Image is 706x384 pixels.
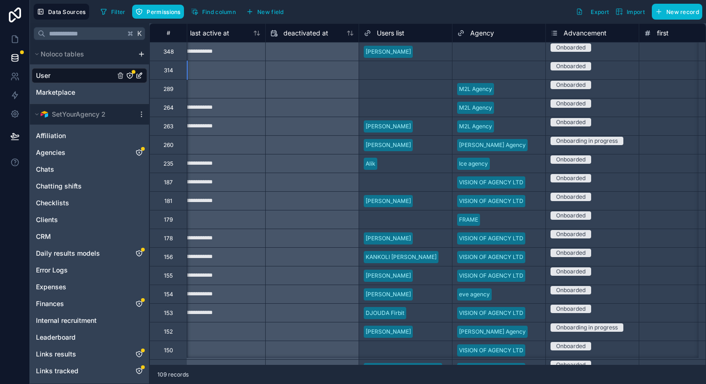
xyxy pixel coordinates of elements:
[164,309,173,317] div: 153
[366,122,411,131] div: [PERSON_NAME]
[572,4,612,20] button: Export
[459,85,492,93] div: M2L Agency
[556,81,586,89] div: Onboarded
[459,309,523,317] div: VISION OF AGENCY LTD
[556,137,618,145] div: Onboarding in progress
[556,286,586,294] div: Onboarded
[648,4,702,20] a: New record
[657,28,669,38] span: first
[666,8,699,15] span: New record
[612,4,648,20] button: Import
[157,371,189,378] span: 109 records
[164,328,173,335] div: 152
[366,290,411,299] div: [PERSON_NAME]
[132,5,187,19] a: Permissions
[377,28,404,38] span: Users list
[459,160,488,168] div: Ice agency
[34,4,89,20] button: Data Sources
[556,323,618,332] div: Onboarding in progress
[459,197,523,205] div: VISION OF AGENCY LTD
[652,4,702,20] button: New record
[366,309,404,317] div: DJOUDA Firbit
[556,211,586,220] div: Onboarded
[366,253,437,261] div: KANKOLI [PERSON_NAME]
[556,249,586,257] div: Onboarded
[164,197,172,205] div: 181
[459,290,490,299] div: eve agency
[564,28,607,38] span: Advancement
[366,272,411,280] div: [PERSON_NAME]
[163,104,174,112] div: 264
[591,8,609,15] span: Export
[556,99,586,108] div: Onboarded
[48,8,86,15] span: Data Sources
[556,361,586,369] div: Onboarded
[556,342,586,350] div: Onboarded
[459,272,523,280] div: VISION OF AGENCY LTD
[202,8,236,15] span: Find column
[163,85,173,93] div: 289
[556,174,586,182] div: Onboarded
[627,8,645,15] span: Import
[556,62,586,70] div: Onboarded
[366,365,440,373] div: Mahounou [PERSON_NAME]
[556,118,586,126] div: Onboarded
[164,235,173,242] div: 178
[556,230,586,238] div: Onboarded
[190,28,229,38] span: last active at
[163,160,173,168] div: 235
[366,234,411,243] div: [PERSON_NAME]
[111,8,126,15] span: Filter
[136,30,143,37] span: K
[132,5,184,19] button: Permissions
[556,193,586,201] div: Onboarded
[459,365,523,373] div: VISION OF AGENCY LTD
[147,8,180,15] span: Permissions
[164,347,173,354] div: 150
[243,5,287,19] button: New field
[556,155,586,164] div: Onboarded
[163,141,174,149] div: 260
[470,28,494,38] span: Agency
[459,328,526,336] div: [PERSON_NAME] Agency
[97,5,129,19] button: Filter
[459,104,492,112] div: M2L Agency
[366,141,411,149] div: [PERSON_NAME]
[366,48,411,56] div: [PERSON_NAME]
[164,216,173,223] div: 179
[164,67,173,74] div: 314
[459,216,478,224] div: FRAME
[163,123,173,130] div: 263
[188,5,239,19] button: Find column
[459,141,526,149] div: [PERSON_NAME] Agency
[459,234,523,243] div: VISION OF AGENCY LTD
[459,346,523,355] div: VISION OF AGENCY LTD
[556,267,586,276] div: Onboarded
[459,122,492,131] div: M2L Agency
[366,197,411,205] div: [PERSON_NAME]
[164,272,173,279] div: 155
[164,179,173,186] div: 187
[556,305,586,313] div: Onboarded
[366,160,375,168] div: Alik
[257,8,284,15] span: New field
[157,29,180,36] div: #
[283,28,328,38] span: deactivated at
[459,178,523,187] div: VISION OF AGENCY LTD
[164,253,173,261] div: 156
[164,291,173,298] div: 154
[366,328,411,336] div: [PERSON_NAME]
[459,253,523,261] div: VISION OF AGENCY LTD
[556,43,586,52] div: Onboarded
[163,48,174,56] div: 348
